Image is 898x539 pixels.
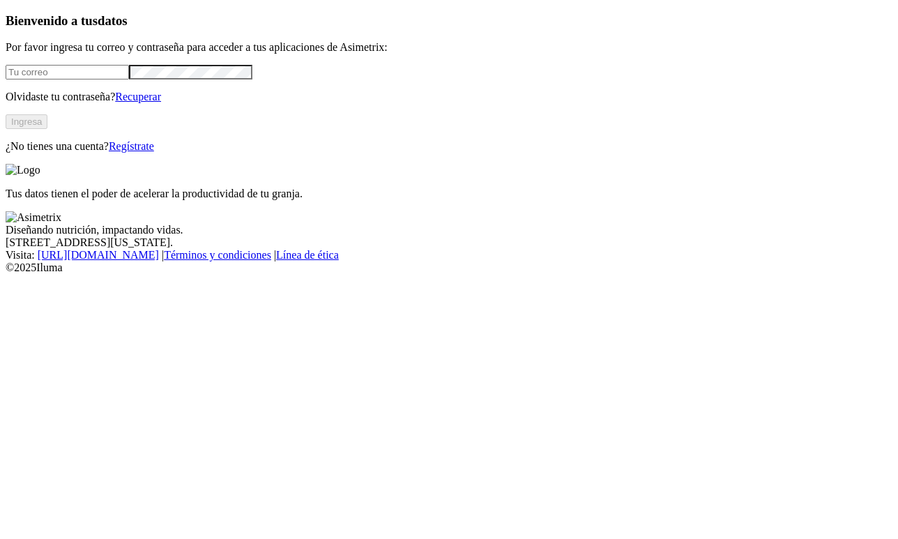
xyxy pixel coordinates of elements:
p: Por favor ingresa tu correo y contraseña para acceder a tus aplicaciones de Asimetrix: [6,41,892,54]
div: [STREET_ADDRESS][US_STATE]. [6,236,892,249]
div: © 2025 Iluma [6,261,892,274]
h3: Bienvenido a tus [6,13,892,29]
p: Tus datos tienen el poder de acelerar la productividad de tu granja. [6,188,892,200]
img: Asimetrix [6,211,61,224]
a: Recuperar [115,91,161,103]
input: Tu correo [6,65,129,79]
a: Regístrate [109,140,154,152]
a: Términos y condiciones [164,249,271,261]
img: Logo [6,164,40,176]
p: ¿No tienes una cuenta? [6,140,892,153]
div: Diseñando nutrición, impactando vidas. [6,224,892,236]
p: Olvidaste tu contraseña? [6,91,892,103]
span: datos [98,13,128,28]
a: [URL][DOMAIN_NAME] [38,249,159,261]
button: Ingresa [6,114,47,129]
a: Línea de ética [276,249,339,261]
div: Visita : | | [6,249,892,261]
